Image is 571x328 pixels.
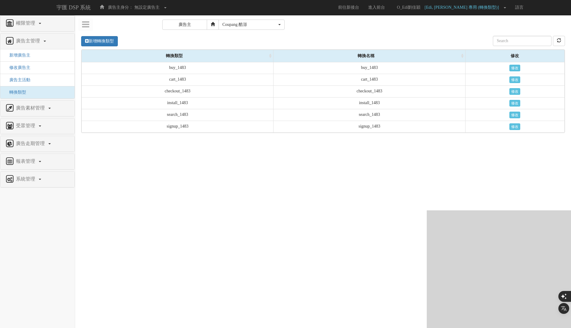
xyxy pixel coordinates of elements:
a: 廣告走期管理 [5,139,70,149]
td: search_1483 [82,109,273,121]
td: signup_1483 [82,121,273,132]
span: 權限管理 [14,20,38,26]
a: 修改廣告主 [5,65,30,70]
td: buy_1483 [273,62,465,74]
button: refresh [553,36,565,46]
a: 新增轉換類型 [81,36,118,46]
div: 轉換名稱 [273,50,465,62]
a: 權限管理 [5,19,70,28]
input: Search [493,36,551,46]
span: 廣告素材管理 [14,105,48,110]
a: 修改 [509,65,520,71]
a: 受眾管理 [5,121,70,131]
span: 廣告主身分： [108,5,133,10]
td: cart_1483 [82,74,273,85]
td: checkout_1483 [82,85,273,97]
td: install_1483 [82,97,273,109]
td: checkout_1483 [273,85,465,97]
span: 系統管理 [14,176,38,181]
span: 無設定廣告主 [134,5,160,10]
a: 系統管理 [5,175,70,184]
span: 廣告主管理 [14,38,43,43]
a: 修改 [509,123,520,130]
div: 轉換類型 [82,50,273,62]
a: 報表管理 [5,157,70,166]
span: 報表管理 [14,159,38,164]
a: 修改 [509,112,520,118]
a: 轉換類型 [5,90,26,94]
a: 廣告主管理 [5,36,70,46]
a: 廣告素材管理 [5,104,70,113]
span: [Edi, [PERSON_NAME] 專用 (轉換類型)] [425,5,502,10]
td: install_1483 [273,97,465,109]
td: signup_1483 [273,121,465,132]
span: 受眾管理 [14,123,38,128]
a: 修改 [509,76,520,83]
span: 廣告走期管理 [14,141,48,146]
td: search_1483 [273,109,465,121]
div: 修改 [466,50,564,62]
td: cart_1483 [273,74,465,85]
button: Coupang 酷澎 [218,20,285,30]
div: Coupang 酷澎 [222,22,277,28]
a: 新增廣告主 [5,53,30,57]
td: buy_1483 [82,62,273,74]
a: 廣告主活動 [5,78,30,82]
span: O_Edi劉佳穎 [394,5,424,10]
a: 修改 [509,100,520,107]
a: 修改 [509,88,520,95]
